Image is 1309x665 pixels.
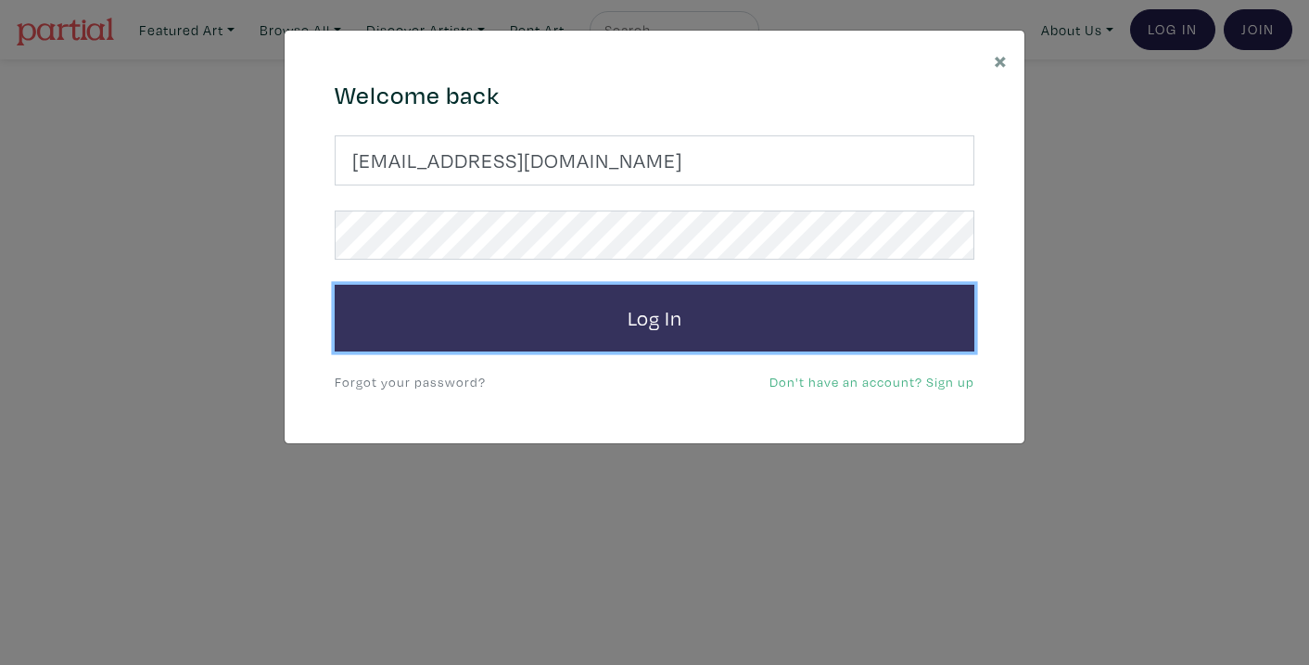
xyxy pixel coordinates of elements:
[994,44,1008,76] span: ×
[335,81,974,110] h4: Welcome back
[769,373,974,390] a: Don't have an account? Sign up
[335,285,974,352] button: Log In
[335,373,486,390] a: Forgot your password?
[977,31,1024,89] button: Close
[335,135,974,185] input: Your email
